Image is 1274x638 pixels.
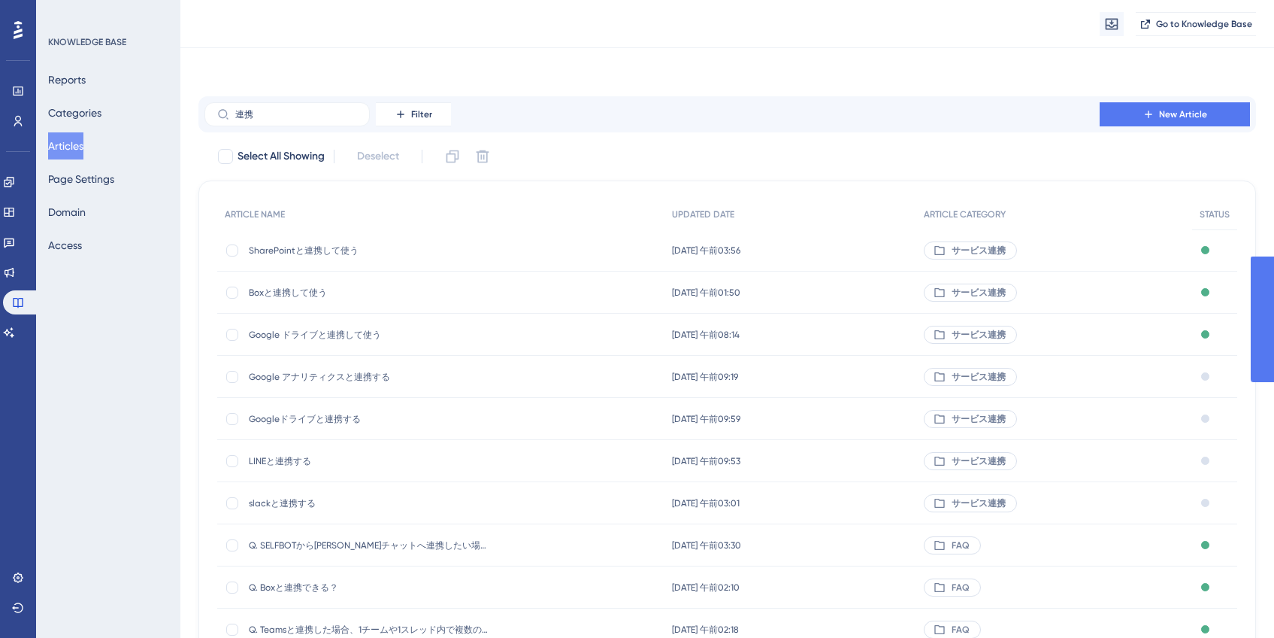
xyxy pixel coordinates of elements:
span: サービス連携 [952,245,1006,257]
span: FAQ [952,582,970,594]
span: New Article [1159,108,1207,120]
input: Search [235,109,357,120]
span: FAQ [952,539,970,551]
span: Google ドライブと連携して使う [249,329,489,341]
button: Reports [48,66,86,93]
button: Categories [48,99,101,126]
span: Go to Knowledge Base [1156,18,1252,30]
span: Q. Teamsと連携した場合、1チームや1スレッド内で複数のBotを呼び出すことはできる？ [249,624,489,636]
span: [DATE] 午前03:01 [672,497,740,509]
button: Access [48,232,82,259]
span: Filter [411,108,432,120]
span: サービス連携 [952,287,1006,299]
span: ARTICLE CATEGORY [924,208,1006,220]
span: [DATE] 午前08:14 [672,329,740,341]
span: [DATE] 午前03:56 [672,245,740,257]
span: [DATE] 午前09:19 [672,371,738,383]
iframe: UserGuiding AI Assistant Launcher [1211,579,1256,624]
span: Select All Showing [238,147,325,166]
span: LINEと連携する [249,455,489,467]
span: ARTICLE NAME [225,208,285,220]
span: [DATE] 午前02:18 [672,624,739,636]
button: New Article [1100,102,1250,126]
div: KNOWLEDGE BASE [48,36,126,48]
span: FAQ [952,624,970,636]
button: Articles [48,132,83,159]
span: サービス連携 [952,455,1006,467]
button: Page Settings [48,166,114,193]
span: [DATE] 午前03:30 [672,539,741,551]
span: [DATE] 午前01:50 [672,287,740,299]
span: サービス連携 [952,329,1006,341]
span: サービス連携 [952,413,1006,425]
span: [DATE] 午前09:59 [672,413,740,425]
button: Filter [376,102,451,126]
span: サービス連携 [952,497,1006,509]
span: Boxと連携して使う [249,287,489,299]
span: UPDATED DATE [672,208,734,220]
button: Go to Knowledge Base [1136,12,1256,36]
span: STATUS [1200,208,1230,220]
span: slackと連携する [249,497,489,509]
span: Q. Boxと連携できる？ [249,582,489,594]
span: [DATE] 午前02:10 [672,582,740,594]
span: Deselect [357,147,399,166]
span: Google アナリティクスと連携する [249,371,489,383]
span: サービス連携 [952,371,1006,383]
span: SharePointと連携して使う [249,245,489,257]
span: [DATE] 午前09:53 [672,455,740,467]
button: Deselect [343,143,413,170]
span: Q. SELFBOTから[PERSON_NAME]チャットへ連携したい場合、Zendesk、Salesforceと連携できる？SELFBOTでやり取りした内容は引き継げる？ [249,539,489,551]
button: Domain [48,199,86,226]
span: Googleドライブと連携する [249,413,489,425]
